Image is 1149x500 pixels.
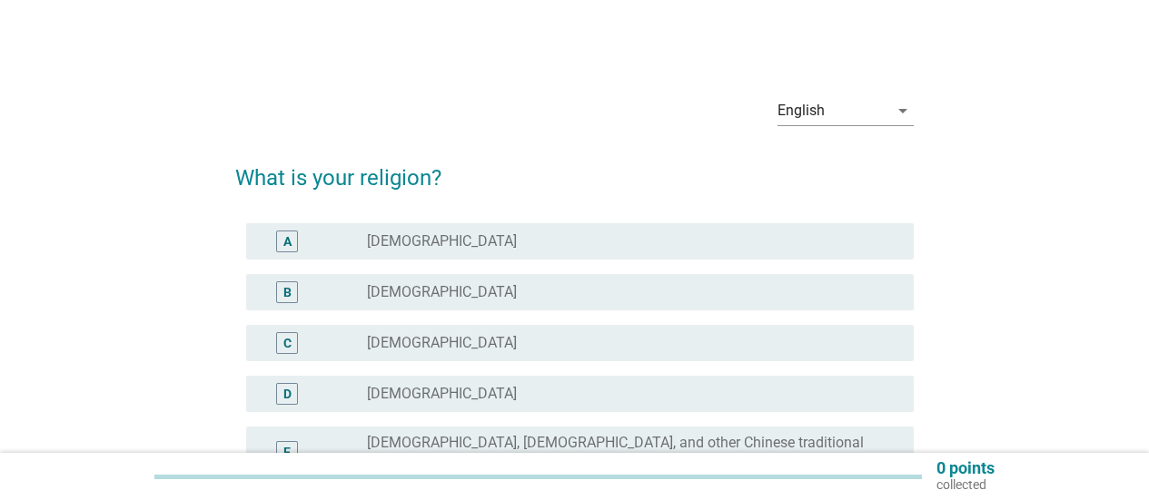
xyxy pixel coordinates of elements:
div: English [778,103,825,119]
p: 0 points [936,460,995,476]
i: arrow_drop_down [892,100,914,122]
div: E [283,443,291,462]
label: [DEMOGRAPHIC_DATA] [367,334,517,352]
div: A [283,232,292,251]
p: collected [936,476,995,493]
label: [DEMOGRAPHIC_DATA], [DEMOGRAPHIC_DATA], and other Chinese traditional religions [367,434,885,470]
label: [DEMOGRAPHIC_DATA] [367,283,517,301]
label: [DEMOGRAPHIC_DATA] [367,385,517,403]
div: D [283,385,292,404]
label: [DEMOGRAPHIC_DATA] [367,232,517,250]
div: B [283,283,292,302]
div: C [283,334,292,353]
h2: What is your religion? [235,143,914,194]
